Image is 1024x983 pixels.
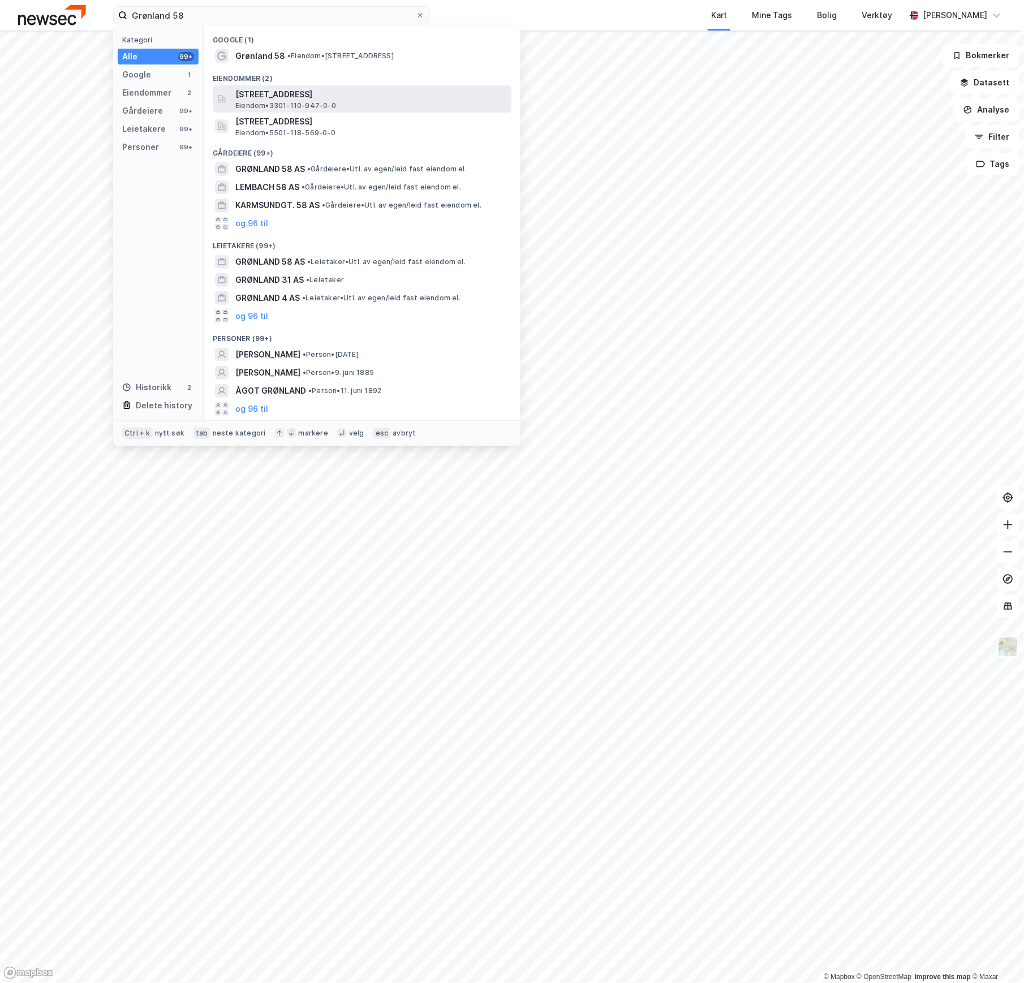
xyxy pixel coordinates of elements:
div: Ctrl + k [122,428,153,439]
div: Historikk [122,381,171,394]
div: Google (1) [204,27,520,47]
span: [STREET_ADDRESS] [235,115,507,128]
div: avbryt [393,429,416,438]
span: Gårdeiere • Utl. av egen/leid fast eiendom el. [322,201,481,210]
span: Person • 9. juni 1885 [303,368,374,377]
span: • [306,275,309,284]
div: Eiendommer [122,86,171,100]
span: • [302,183,305,191]
span: • [302,294,306,302]
div: Alle [122,50,137,63]
input: Søk på adresse, matrikkel, gårdeiere, leietakere eller personer [127,7,416,24]
div: Kontrollprogram for chat [967,929,1024,983]
span: Eiendom • 5501-118-569-0-0 [235,128,335,137]
div: 2 [185,88,194,97]
div: 99+ [178,124,194,133]
div: neste kategori [213,429,266,438]
span: • [307,165,311,173]
span: • [307,257,311,266]
span: GRØNLAND 4 AS [235,291,300,305]
div: markere [299,429,328,438]
div: tab [193,428,210,439]
div: 99+ [178,52,194,61]
span: Person • [DATE] [303,350,359,359]
button: og 96 til [235,309,268,323]
span: GRØNLAND 58 AS [235,255,305,269]
span: Gårdeiere • Utl. av egen/leid fast eiendom el. [302,183,461,192]
span: [STREET_ADDRESS] [235,88,507,101]
span: Eiendom • [STREET_ADDRESS] [287,51,394,61]
button: og 96 til [235,402,268,416]
span: Leietaker • Utl. av egen/leid fast eiendom el. [307,257,466,266]
a: OpenStreetMap [857,973,912,981]
div: velg [349,429,364,438]
div: Gårdeiere [122,104,163,118]
img: newsec-logo.f6e21ccffca1b3a03d2d.png [18,5,86,25]
div: Google [122,68,151,81]
button: Analyse [954,98,1019,121]
div: 1 [185,70,194,79]
a: Mapbox [824,973,855,981]
button: Bokmerker [943,44,1019,67]
button: Tags [967,153,1019,175]
div: Leietakere [122,122,166,136]
span: • [308,386,312,395]
button: Datasett [950,71,1019,94]
div: Kart [711,8,727,22]
div: esc [373,428,391,439]
div: Kategori [122,36,199,44]
span: • [303,350,306,359]
span: Leietaker [306,275,344,284]
div: Leietakere (99+) [204,232,520,253]
div: 99+ [178,143,194,152]
span: Leietaker • Utl. av egen/leid fast eiendom el. [302,294,461,303]
span: • [322,201,325,209]
div: Historikk (2) [204,418,520,438]
span: [PERSON_NAME] [235,348,300,361]
span: GRØNLAND 31 AS [235,273,304,287]
div: Gårdeiere (99+) [204,140,520,160]
span: Eiendom • 3301-110-947-0-0 [235,101,336,110]
span: Gårdeiere • Utl. av egen/leid fast eiendom el. [307,165,467,174]
img: Z [997,636,1019,658]
iframe: Chat Widget [967,929,1024,983]
div: Bolig [818,8,837,22]
span: KARMSUNDGT. 58 AS [235,199,320,212]
div: 99+ [178,106,194,115]
div: Eiendommer (2) [204,65,520,85]
div: Mine Tags [752,8,793,22]
div: Delete history [136,399,192,412]
button: Filter [965,126,1019,148]
div: 2 [185,383,194,392]
span: • [287,51,291,60]
span: • [303,368,306,377]
a: Improve this map [915,973,971,981]
span: ÅGOT GRØNLAND [235,384,306,398]
button: og 96 til [235,217,268,230]
span: Grønland 58 [235,49,285,63]
span: Person • 11. juni 1892 [308,386,381,395]
div: Personer (99+) [204,325,520,346]
span: LEMBACH 58 AS [235,180,299,194]
div: nytt søk [155,429,185,438]
div: Verktøy [862,8,893,22]
div: [PERSON_NAME] [923,8,988,22]
span: GRØNLAND 58 AS [235,162,305,176]
div: Personer [122,140,159,154]
a: Mapbox homepage [3,967,53,980]
span: [PERSON_NAME] [235,366,300,380]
